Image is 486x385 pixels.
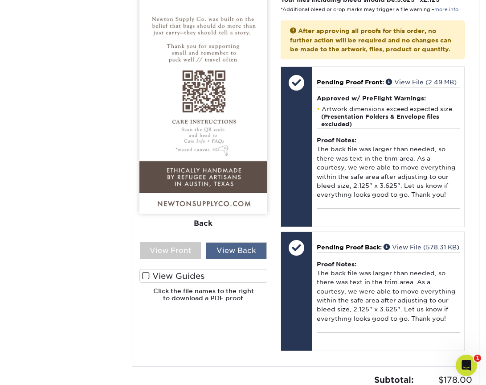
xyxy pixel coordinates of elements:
[281,7,458,12] small: *Additional bleed or crop marks may trigger a file warning –
[317,128,460,208] div: The back file was larger than needed, so there was text in the trim area. As a courtesy, we were ...
[456,355,477,376] iframe: Intercom live chat
[139,287,267,309] h6: Click the file names to the right to download a PDF proof.
[474,355,481,362] span: 1
[434,7,458,12] a: more info
[374,375,414,385] strong: Subtotal:
[317,105,460,128] li: Artwork dimensions exceed expected size.
[317,261,356,268] strong: Proof Notes:
[317,252,460,332] div: The back file was larger than needed, so there was text in the trim area. As a courtesy, we were ...
[317,137,356,144] strong: Proof Notes:
[384,244,459,251] a: View File (578.31 KB)
[317,79,384,86] span: Pending Proof Front:
[139,214,267,233] div: Back
[317,95,460,102] h4: Approved w/ PreFlight Warnings:
[317,244,382,251] span: Pending Proof Back:
[206,242,267,259] div: View Back
[321,113,439,128] strong: (Presentation Folders & Envelope files excluded)
[139,269,267,283] label: View Guides
[386,79,457,86] a: View File (2.49 MB)
[290,27,451,53] strong: After approving all proofs for this order, no further action will be required and no changes can ...
[140,242,201,259] div: View Front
